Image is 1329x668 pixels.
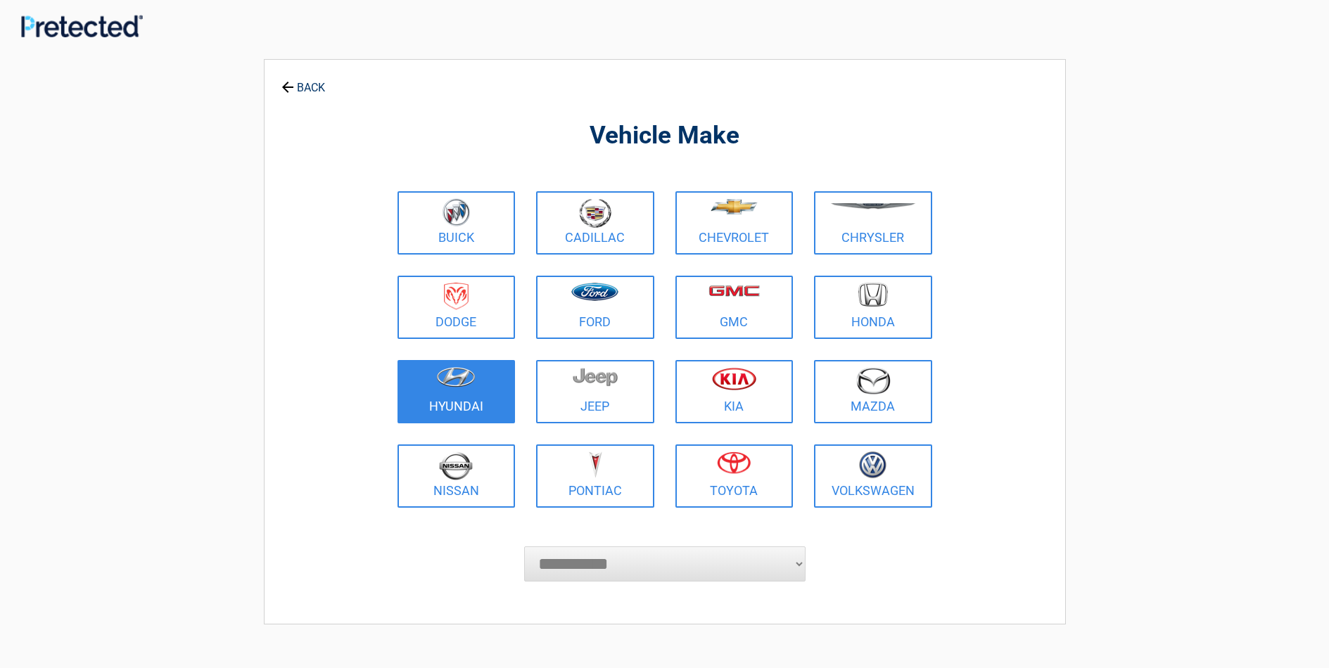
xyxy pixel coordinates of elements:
[675,191,794,255] a: Chevrolet
[856,367,891,394] img: mazda
[711,199,758,214] img: chevrolet
[536,444,654,508] a: Pontiac
[858,283,888,307] img: honda
[444,283,469,310] img: dodge
[398,444,516,508] a: Nissan
[394,120,936,153] h2: Vehicle Make
[573,367,618,387] img: jeep
[712,367,756,390] img: kia
[571,283,618,301] img: ford
[859,451,886,479] img: volkswagen
[814,360,932,423] a: Mazda
[279,69,328,94] a: BACK
[536,276,654,339] a: Ford
[443,198,470,226] img: buick
[675,444,794,508] a: Toyota
[439,451,473,480] img: nissan
[675,360,794,423] a: Kia
[579,198,611,228] img: cadillac
[536,360,654,423] a: Jeep
[398,276,516,339] a: Dodge
[536,191,654,255] a: Cadillac
[830,203,916,210] img: chrysler
[814,444,932,508] a: Volkswagen
[398,191,516,255] a: Buick
[814,191,932,255] a: Chrysler
[588,451,602,478] img: pontiac
[717,451,751,474] img: toyota
[708,285,760,297] img: gmc
[21,15,143,37] img: Main Logo
[398,360,516,423] a: Hyundai
[814,276,932,339] a: Honda
[675,276,794,339] a: GMC
[436,367,476,387] img: hyundai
